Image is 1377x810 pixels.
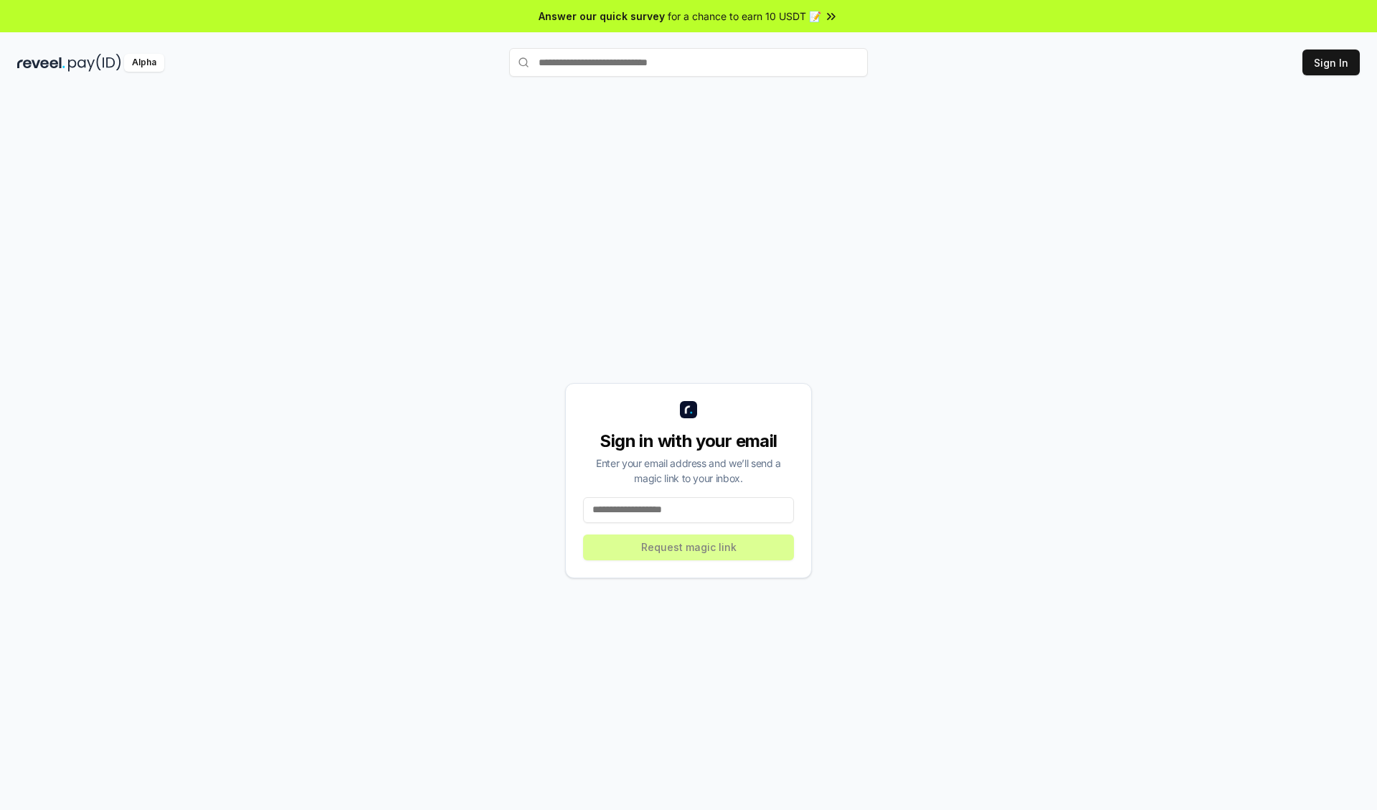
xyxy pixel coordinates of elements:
img: reveel_dark [17,54,65,72]
button: Sign In [1302,50,1360,75]
div: Enter your email address and we’ll send a magic link to your inbox. [583,456,794,486]
img: pay_id [68,54,121,72]
div: Alpha [124,54,164,72]
span: Answer our quick survey [539,9,665,24]
div: Sign in with your email [583,430,794,453]
span: for a chance to earn 10 USDT 📝 [668,9,821,24]
img: logo_small [680,401,697,418]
